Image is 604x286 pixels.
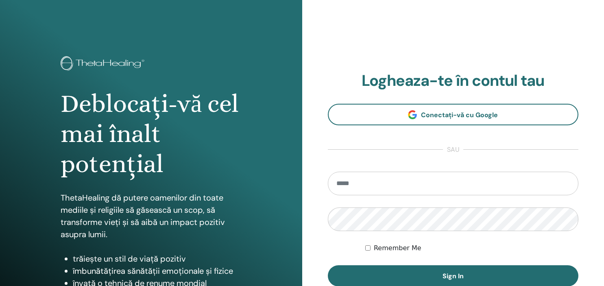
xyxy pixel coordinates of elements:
[61,89,242,179] h1: Deblocați-vă cel mai înalt potențial
[73,265,242,277] li: îmbunătățirea sănătății emoționale și fizice
[443,145,463,155] span: sau
[443,272,464,280] span: Sign In
[421,111,498,119] span: Conectați-vă cu Google
[328,104,579,125] a: Conectați-vă cu Google
[328,72,579,90] h2: Logheaza-te în contul tau
[61,192,242,240] p: ThetaHealing dă putere oamenilor din toate mediile și religiile să găsească un scop, să transform...
[374,243,421,253] label: Remember Me
[365,243,578,253] div: Keep me authenticated indefinitely or until I manually logout
[73,253,242,265] li: trăiește un stil de viață pozitiv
